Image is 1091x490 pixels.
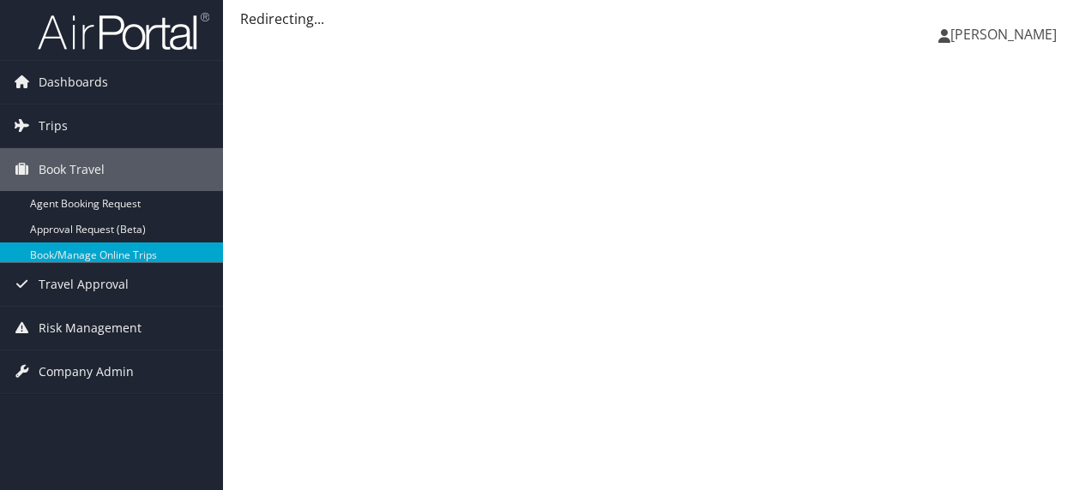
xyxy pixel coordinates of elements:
[938,9,1074,60] a: [PERSON_NAME]
[950,25,1057,44] span: [PERSON_NAME]
[39,263,129,306] span: Travel Approval
[39,105,68,147] span: Trips
[240,9,1074,29] div: Redirecting...
[39,350,134,393] span: Company Admin
[39,61,108,104] span: Dashboards
[39,307,142,350] span: Risk Management
[39,148,105,191] span: Book Travel
[38,11,209,51] img: airportal-logo.png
